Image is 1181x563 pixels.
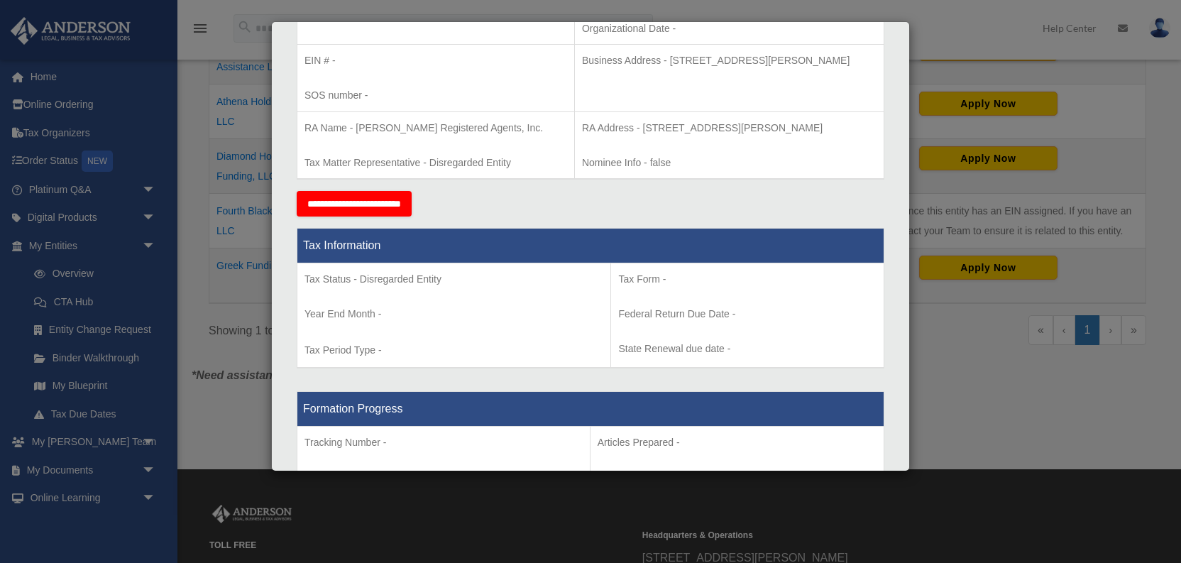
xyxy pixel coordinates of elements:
p: Organizational Date - [582,20,877,38]
th: Tax Information [297,229,884,263]
p: Business Address - [STREET_ADDRESS][PERSON_NAME] [582,52,877,70]
p: RA Name - [PERSON_NAME] Registered Agents, Inc. [304,119,567,137]
p: Tracking Number - [304,434,583,452]
p: Nominee Info - false [582,154,877,172]
p: Tax Status - Disregarded Entity [304,270,603,288]
p: Federal Return Due Date - [618,305,877,323]
p: Tax Matter Representative - Disregarded Entity [304,154,567,172]
td: Tax Period Type - [297,263,611,368]
p: Year End Month - [304,305,603,323]
p: Tax Form - [618,270,877,288]
p: RA Address - [STREET_ADDRESS][PERSON_NAME] [582,119,877,137]
p: Articles Sent - [598,469,877,486]
p: Articles Prepared - [598,434,877,452]
p: State Renewal due date - [618,340,877,358]
p: Shipping Method - [304,469,583,486]
p: SOS number - [304,87,567,104]
p: EIN # - [304,52,567,70]
th: Formation Progress [297,392,884,427]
